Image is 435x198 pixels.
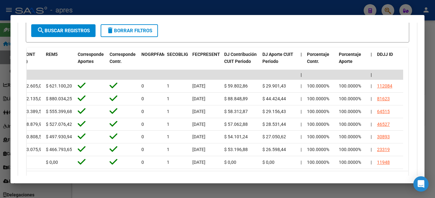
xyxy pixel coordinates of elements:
[192,52,220,57] span: FECPRESENT
[377,95,390,103] div: 81623
[262,147,286,152] span: $ 26.598,44
[371,134,372,139] span: |
[377,52,393,57] span: DDJJ ID
[224,160,236,165] span: $ 0,00
[14,83,44,88] span: $ 1.172.605,08
[14,96,44,101] span: $ 1.742.135,00
[377,82,392,90] div: 112084
[106,27,114,34] mat-icon: delete
[167,109,169,114] span: 1
[222,48,260,76] datatable-header-cell: DJ Contribución CUIT Periodo
[377,133,390,141] div: 30893
[307,52,329,64] span: Porcentaje Contr.
[141,134,144,139] span: 0
[262,160,275,165] span: $ 0,00
[167,160,169,165] span: 1
[224,109,248,114] span: $ 58.312,87
[101,24,158,37] button: Borrar Filtros
[377,146,390,153] div: 23319
[307,109,329,114] span: 100.0000%
[192,96,205,101] span: [DATE]
[413,176,429,192] div: Open Intercom Messenger
[262,109,286,114] span: $ 29.156,43
[301,147,302,152] span: |
[262,52,293,64] span: DJ Aporte CUIT Periodo
[371,52,372,57] span: |
[301,83,302,88] span: |
[167,83,169,88] span: 1
[107,48,139,76] datatable-header-cell: Corresponde Contr.
[368,48,374,76] datatable-header-cell: |
[37,27,45,34] mat-icon: search
[262,122,286,127] span: $ 28.531,44
[224,122,248,127] span: $ 57.062,88
[167,134,169,139] span: 1
[106,28,152,34] span: Borrar Filtros
[307,122,329,127] span: 100.0000%
[167,96,169,101] span: 1
[192,134,205,139] span: [DATE]
[339,109,361,114] span: 100.0000%
[190,48,222,76] datatable-header-cell: FECPRESENT
[377,121,390,128] div: 46527
[371,96,372,101] span: |
[110,52,136,64] span: Corresponde Contr.
[301,160,302,165] span: |
[43,48,75,76] datatable-header-cell: REM5
[371,72,372,77] span: |
[301,109,302,114] span: |
[31,24,96,37] button: Buscar Registros
[139,48,164,76] datatable-header-cell: NOGRPFAM
[301,96,302,101] span: |
[371,83,372,88] span: |
[377,108,390,115] div: 64515
[141,147,144,152] span: 0
[339,122,361,127] span: 100.0000%
[224,134,248,139] span: $ 54.101,24
[14,134,44,139] span: $ 1.060.808,53
[167,147,169,152] span: 1
[37,28,90,34] span: Buscar Registros
[336,48,368,76] datatable-header-cell: Porcentaje Aporte
[141,52,166,57] span: NOGRPFAM
[307,134,329,139] span: 100.0000%
[224,83,248,88] span: $ 59.802,86
[307,83,329,88] span: 100.0000%
[339,83,361,88] span: 100.0000%
[46,52,58,57] span: REM5
[339,52,361,64] span: Porcentaje Aporte
[11,48,43,76] datatable-header-cell: REMCONT (rem8)
[371,147,372,152] span: |
[192,83,205,88] span: [DATE]
[78,52,104,64] span: Corresponde Aportes
[167,122,169,127] span: 1
[304,48,336,76] datatable-header-cell: Porcentaje Contr.
[46,96,72,101] span: $ 880.034,25
[301,134,302,139] span: |
[307,147,329,152] span: 100.0000%
[301,52,302,57] span: |
[141,83,144,88] span: 0
[301,72,302,77] span: |
[46,134,72,139] span: $ 497.930,94
[307,96,329,101] span: 100.0000%
[377,159,390,166] div: 11948
[371,160,372,165] span: |
[14,122,44,127] span: $ 1.118.879,91
[14,109,44,114] span: $ 1.143.389,57
[46,147,72,152] span: $ 466.793,65
[192,160,205,165] span: [DATE]
[301,122,302,127] span: |
[262,134,286,139] span: $ 27.050,62
[224,96,248,101] span: $ 88.848,89
[46,83,72,88] span: $ 621.100,20
[141,122,144,127] span: 0
[141,96,144,101] span: 0
[339,134,361,139] span: 100.0000%
[339,96,361,101] span: 100.0000%
[260,48,298,76] datatable-header-cell: DJ Aporte CUIT Periodo
[141,109,144,114] span: 0
[339,160,361,165] span: 100.0000%
[14,147,44,152] span: $ 1.043.075,99
[192,122,205,127] span: [DATE]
